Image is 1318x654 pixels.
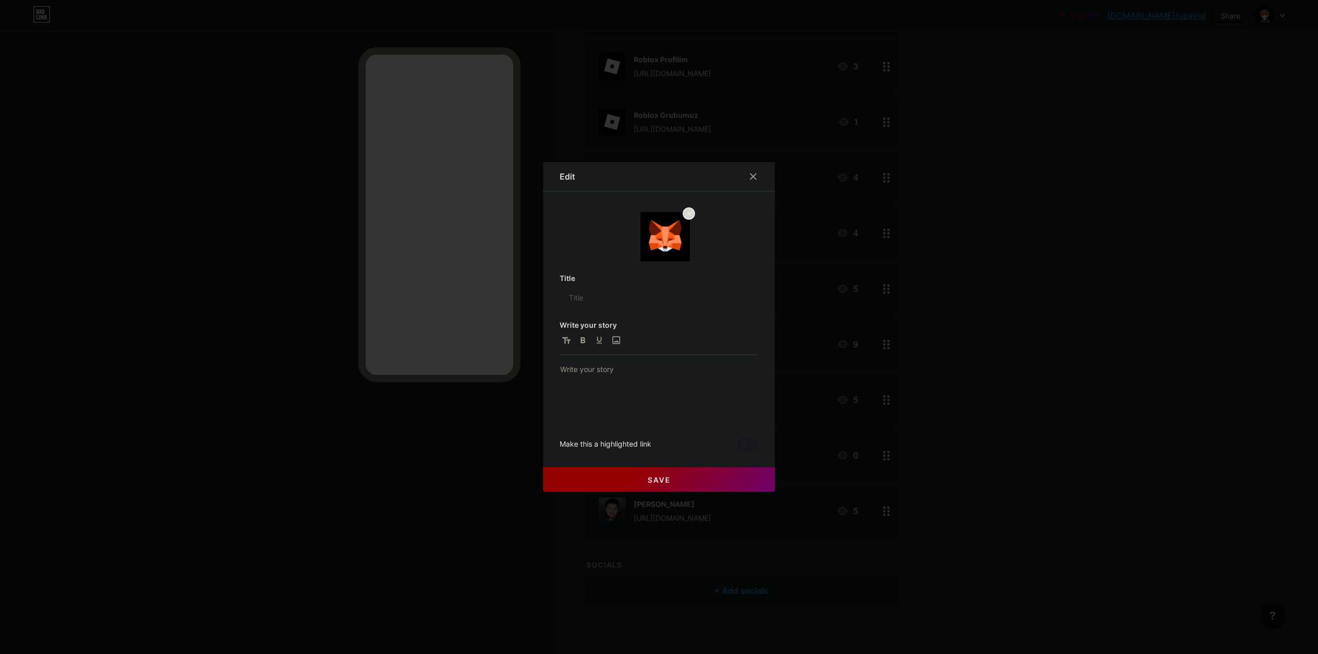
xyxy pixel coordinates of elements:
[560,321,758,329] h3: Write your story
[560,170,575,183] div: Edit
[560,274,758,282] h3: Title
[560,287,758,308] input: Title
[543,467,775,492] button: Save
[560,438,651,451] div: Make this a highlighted link
[648,475,671,484] span: Save
[640,212,690,261] img: link_thumbnail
